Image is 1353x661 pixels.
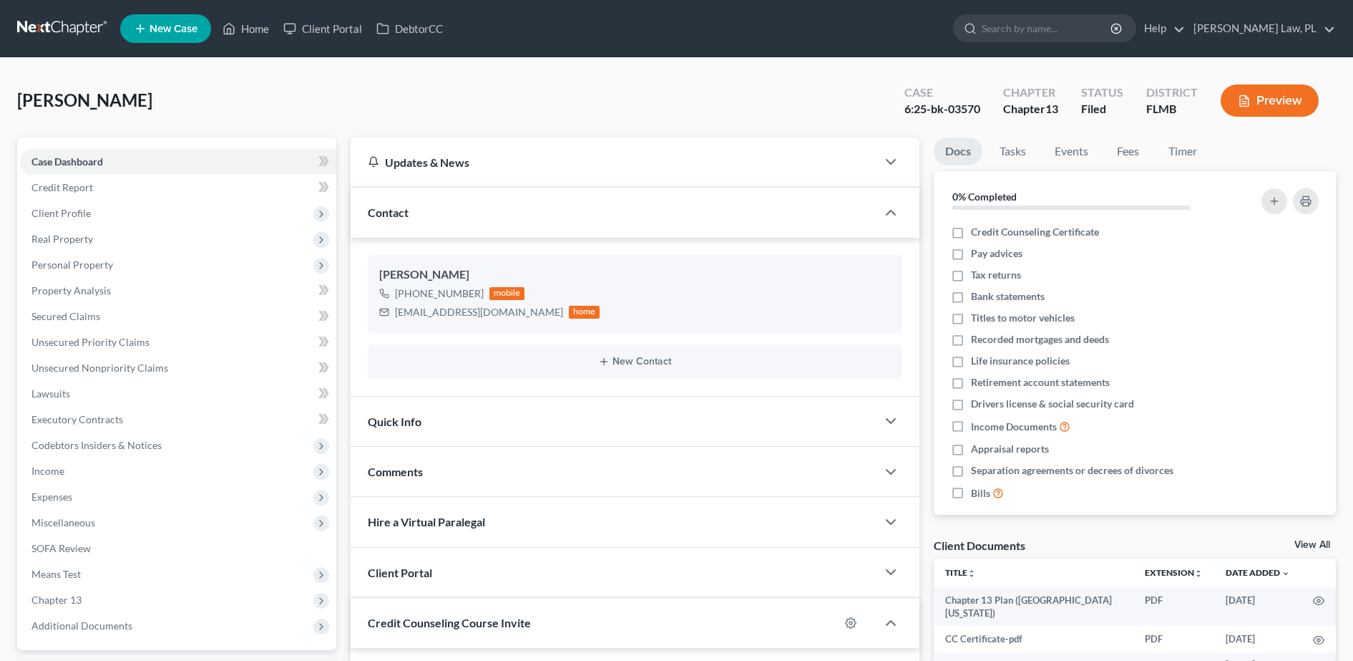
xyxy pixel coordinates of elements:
[31,387,70,400] span: Lawsuits
[31,439,162,451] span: Codebtors Insiders & Notices
[395,286,484,301] div: [PHONE_NUMBER]
[1146,101,1198,117] div: FLMB
[952,190,1017,203] strong: 0% Completed
[971,397,1134,411] span: Drivers license & social security card
[1214,587,1301,627] td: [DATE]
[1081,85,1123,101] div: Status
[368,206,409,219] span: Contact
[31,516,95,529] span: Miscellaneous
[1186,16,1335,42] a: [PERSON_NAME] Law, PL
[31,542,91,554] span: SOFA Review
[1003,85,1058,101] div: Chapter
[368,566,432,579] span: Client Portal
[20,381,336,407] a: Lawsuits
[971,442,1049,456] span: Appraisal reports
[368,415,421,428] span: Quick Info
[1137,16,1185,42] a: Help
[1043,137,1100,165] a: Events
[31,233,93,245] span: Real Property
[31,413,123,425] span: Executory Contracts
[934,137,982,165] a: Docs
[971,311,1075,325] span: Titles to motor vehicles
[368,155,859,170] div: Updates & News
[31,207,91,219] span: Client Profile
[988,137,1037,165] a: Tasks
[971,225,1099,239] span: Credit Counseling Certificate
[20,175,336,201] a: Credit Report
[31,491,72,503] span: Expenses
[1281,569,1290,578] i: expand_more
[368,465,423,478] span: Comments
[971,354,1070,368] span: Life insurance policies
[379,266,891,284] div: [PERSON_NAME]
[1194,569,1203,578] i: unfold_more
[1146,85,1198,101] div: District
[20,536,336,561] a: SOFA Review
[1294,540,1330,550] a: View All
[368,616,531,629] span: Credit Counseling Course Invite
[1145,567,1203,578] a: Extensionunfold_more
[904,101,980,117] div: 6:25-bk-03570
[971,463,1173,478] span: Separation agreements or decrees of divorces
[971,486,990,501] span: Bills
[31,181,93,193] span: Credit Report
[31,284,111,296] span: Property Analysis
[31,465,64,477] span: Income
[31,568,81,580] span: Means Test
[971,420,1057,434] span: Income Documents
[1081,101,1123,117] div: Filed
[1133,587,1214,627] td: PDF
[971,268,1021,282] span: Tax returns
[31,336,150,348] span: Unsecured Priority Claims
[904,85,980,101] div: Case
[971,246,1022,261] span: Pay advices
[934,626,1133,652] td: CC Certificate-pdf
[1221,85,1319,117] button: Preview
[20,329,336,355] a: Unsecured Priority Claims
[20,355,336,381] a: Unsecured Nonpriority Claims
[31,594,82,606] span: Chapter 13
[934,538,1025,553] div: Client Documents
[971,375,1110,390] span: Retirement account statements
[20,278,336,304] a: Property Analysis
[369,16,450,42] a: DebtorCC
[1003,101,1058,117] div: Chapter
[1045,102,1058,115] span: 13
[379,356,891,367] button: New Contact
[31,155,103,168] span: Case Dashboard
[368,515,485,529] span: Hire a Virtual Paralegal
[31,362,168,374] span: Unsecured Nonpriority Claims
[17,90,152,110] span: [PERSON_NAME]
[20,407,336,433] a: Executory Contracts
[1133,626,1214,652] td: PDF
[1214,626,1301,652] td: [DATE]
[982,15,1113,42] input: Search by name...
[971,289,1045,304] span: Bank statements
[489,287,525,300] div: mobile
[395,305,563,319] div: [EMAIL_ADDRESS][DOMAIN_NAME]
[934,587,1133,627] td: Chapter 13 Plan ([GEOGRAPHIC_DATA][US_STATE])
[31,619,132,632] span: Additional Documents
[20,149,336,175] a: Case Dashboard
[276,16,369,42] a: Client Portal
[967,569,976,578] i: unfold_more
[31,310,100,322] span: Secured Claims
[150,24,197,34] span: New Case
[569,306,600,319] div: home
[1157,137,1208,165] a: Timer
[20,304,336,329] a: Secured Claims
[971,332,1109,347] span: Recorded mortgages and deeds
[215,16,276,42] a: Home
[1105,137,1151,165] a: Fees
[31,259,113,271] span: Personal Property
[945,567,976,578] a: Titleunfold_more
[1226,567,1290,578] a: Date Added expand_more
